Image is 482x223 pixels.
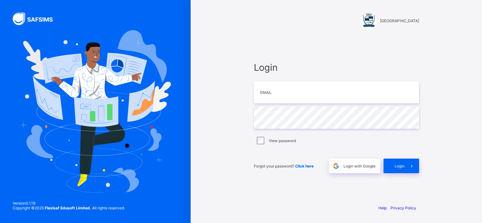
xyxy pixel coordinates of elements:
span: Login [395,164,404,168]
span: Version 0.1.19 [13,201,125,206]
strong: Flexisaf Edusoft Limited. [45,206,91,210]
img: Hero Image [20,30,171,193]
img: SAFSIMS Logo [13,13,60,25]
a: Help [378,206,387,210]
a: Click here [295,164,314,168]
a: Privacy Policy [390,206,416,210]
span: [GEOGRAPHIC_DATA] [380,18,419,23]
span: Copyright © 2025 All rights reserved. [13,206,125,210]
span: Forgot your password? [254,164,314,168]
img: google.396cfc9801f0270233282035f929180a.svg [332,162,340,170]
label: View password [269,138,296,143]
span: Login with Google [343,164,376,168]
span: Login [254,62,419,73]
